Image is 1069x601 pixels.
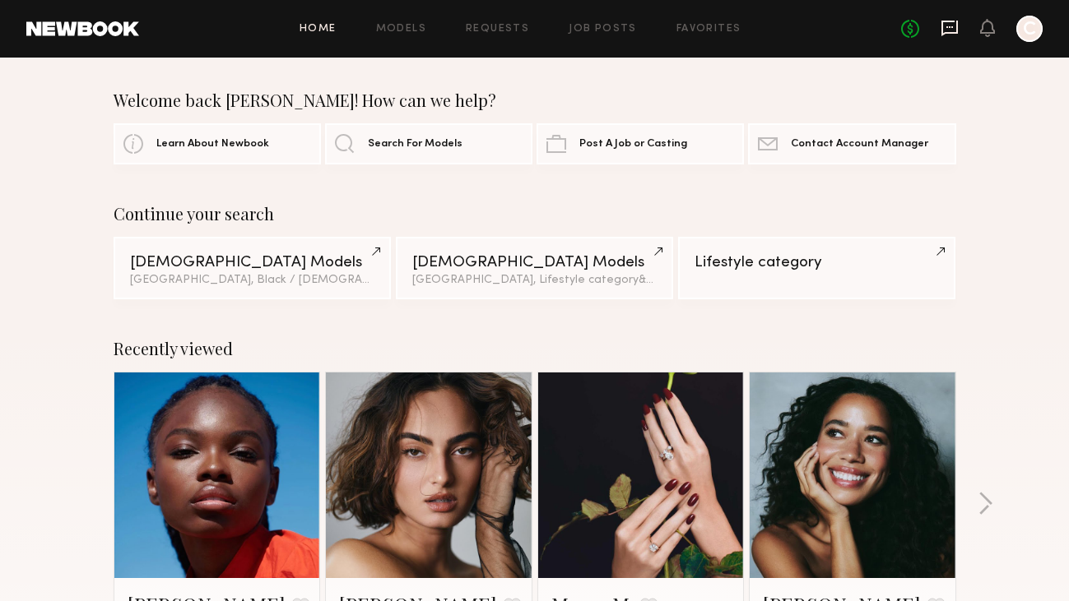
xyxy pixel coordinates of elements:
[579,139,687,150] span: Post A Job or Casting
[412,275,657,286] div: [GEOGRAPHIC_DATA], Lifestyle category
[569,24,637,35] a: Job Posts
[376,24,426,35] a: Models
[114,237,391,299] a: [DEMOGRAPHIC_DATA] Models[GEOGRAPHIC_DATA], Black / [DEMOGRAPHIC_DATA]
[114,123,321,164] a: Learn About Newbook
[748,123,955,164] a: Contact Account Manager
[537,123,744,164] a: Post A Job or Casting
[114,339,956,358] div: Recently viewed
[1016,16,1043,42] a: C
[114,90,956,110] div: Welcome back [PERSON_NAME]! How can we help?
[368,139,462,150] span: Search For Models
[791,139,928,150] span: Contact Account Manager
[466,24,529,35] a: Requests
[695,255,939,270] div: Lifestyle category
[396,237,673,299] a: [DEMOGRAPHIC_DATA] Models[GEOGRAPHIC_DATA], Lifestyle category&1other filter
[412,255,657,270] div: [DEMOGRAPHIC_DATA] Models
[300,24,337,35] a: Home
[639,275,709,285] span: & 1 other filter
[130,275,374,286] div: [GEOGRAPHIC_DATA], Black / [DEMOGRAPHIC_DATA]
[156,139,269,150] span: Learn About Newbook
[130,255,374,270] div: [DEMOGRAPHIC_DATA] Models
[325,123,532,164] a: Search For Models
[678,237,955,299] a: Lifestyle category
[114,204,956,224] div: Continue your search
[676,24,741,35] a: Favorites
